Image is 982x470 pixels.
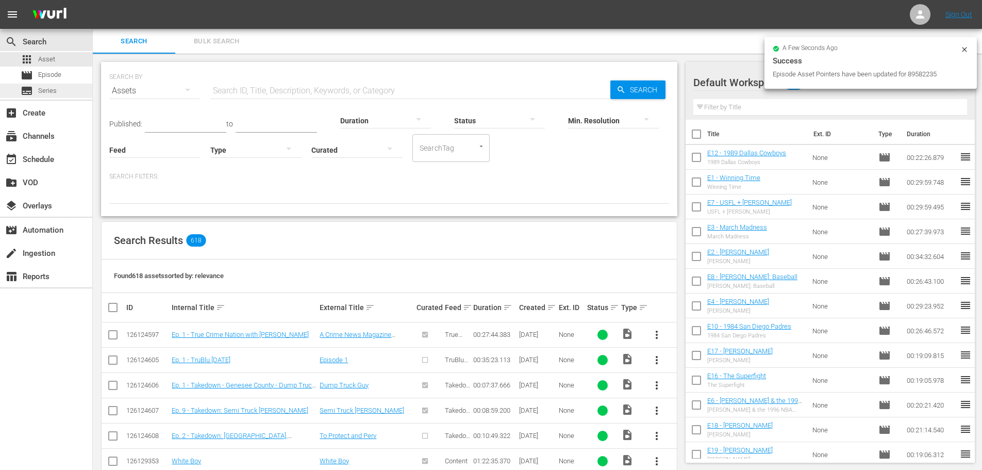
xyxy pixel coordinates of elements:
td: 00:21:14.540 [903,417,959,442]
td: 00:29:59.748 [903,170,959,195]
button: more_vert [644,398,669,423]
td: None [808,145,874,170]
td: 00:22:26.879 [903,145,959,170]
span: Search [626,80,665,99]
span: Episode [878,201,891,213]
span: reorder [959,250,972,262]
span: reorder [959,175,972,188]
div: [DATE] [519,407,556,414]
div: ID [126,303,169,312]
span: sort [216,303,225,312]
a: E3 - March Madness [707,223,767,231]
a: E17 - [PERSON_NAME] [707,347,773,355]
span: VOD [5,176,18,189]
button: more_vert [644,322,669,347]
div: Created [519,301,556,314]
button: more_vert [644,373,669,398]
td: None [808,294,874,318]
div: None [559,381,584,389]
div: 00:08:59.200 [473,407,515,414]
span: reorder [959,225,972,237]
td: None [808,393,874,417]
span: Episode [878,300,891,312]
span: more_vert [651,455,663,467]
span: sort [639,303,648,312]
span: reorder [959,274,972,287]
span: Reports [5,270,18,283]
div: Ext. ID [559,303,584,312]
td: 00:26:43.100 [903,269,959,294]
a: E8 - [PERSON_NAME]: Baseball [707,273,797,281]
span: Search [5,36,18,48]
div: 126129353 [126,457,169,465]
span: menu [6,8,19,21]
span: Episode [21,69,33,82]
div: None [559,457,584,465]
div: Duration [473,301,515,314]
div: [DATE] [519,432,556,440]
span: TruBlu [DATE] with [PERSON_NAME] [445,356,468,402]
div: March Madness [707,233,767,240]
span: 356 [784,73,803,94]
div: Episode Asset Pointers have been updated for 89582235 [773,69,958,79]
span: Series [21,85,33,97]
span: Video [621,378,634,391]
img: ans4CAIJ8jUAAAAAAAAAAAAAAAAAAAAAAAAgQb4GAAAAAAAAAAAAAAAAAAAAAAAAJMjXAAAAAAAAAAAAAAAAAAAAAAAAgAT5G... [25,3,74,27]
p: Search Filters: [109,172,669,181]
td: 00:27:39.973 [903,219,959,244]
a: Sign Out [945,10,972,19]
span: reorder [959,374,972,386]
div: None [559,432,584,440]
div: Feed [445,301,470,314]
span: Found 618 assets sorted by: relevance [114,272,224,280]
a: White Boy [172,457,201,465]
td: None [808,219,874,244]
span: Episode [878,225,891,238]
td: None [808,269,874,294]
span: reorder [959,448,972,460]
span: Episode [878,399,891,411]
span: Episode [878,349,891,362]
span: sort [503,303,512,312]
th: Ext. ID [807,120,873,149]
div: [PERSON_NAME] [707,258,769,265]
span: sort [463,303,472,312]
span: reorder [959,423,972,435]
div: Success [773,55,969,67]
div: 00:27:44.383 [473,331,515,338]
td: None [808,442,874,467]
div: Internal Title [172,301,317,314]
div: Type [621,301,641,314]
td: None [808,343,874,368]
span: sort [365,303,375,312]
span: Content [445,457,468,465]
span: sort [547,303,556,312]
div: 01:22:35.370 [473,457,515,465]
span: Create [5,107,18,119]
span: reorder [959,324,972,336]
div: 00:10:49.322 [473,432,515,440]
div: [DATE] [519,457,556,465]
div: 126124605 [126,356,169,364]
span: reorder [959,151,972,163]
td: None [808,195,874,219]
span: Video [621,353,634,365]
span: Published: [109,120,142,128]
th: Title [707,120,807,149]
td: None [808,170,874,195]
a: Ep. 1 - True Crime Nation with [PERSON_NAME] [172,331,309,338]
span: Bulk Search [181,36,252,47]
span: Episode [878,250,891,263]
div: [PERSON_NAME] [707,456,773,463]
span: Automation [5,224,18,236]
span: Episode [878,374,891,386]
span: Search Results [114,234,183,247]
button: more_vert [644,348,669,372]
a: E1 - Winning Time [707,174,760,182]
span: Episode [38,70,61,80]
span: more_vert [651,379,663,392]
th: Type [872,120,901,149]
span: Takedown with [PERSON_NAME] [445,381,470,420]
div: Curated [417,303,442,312]
div: 1984 San Diego Padres [707,332,791,339]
